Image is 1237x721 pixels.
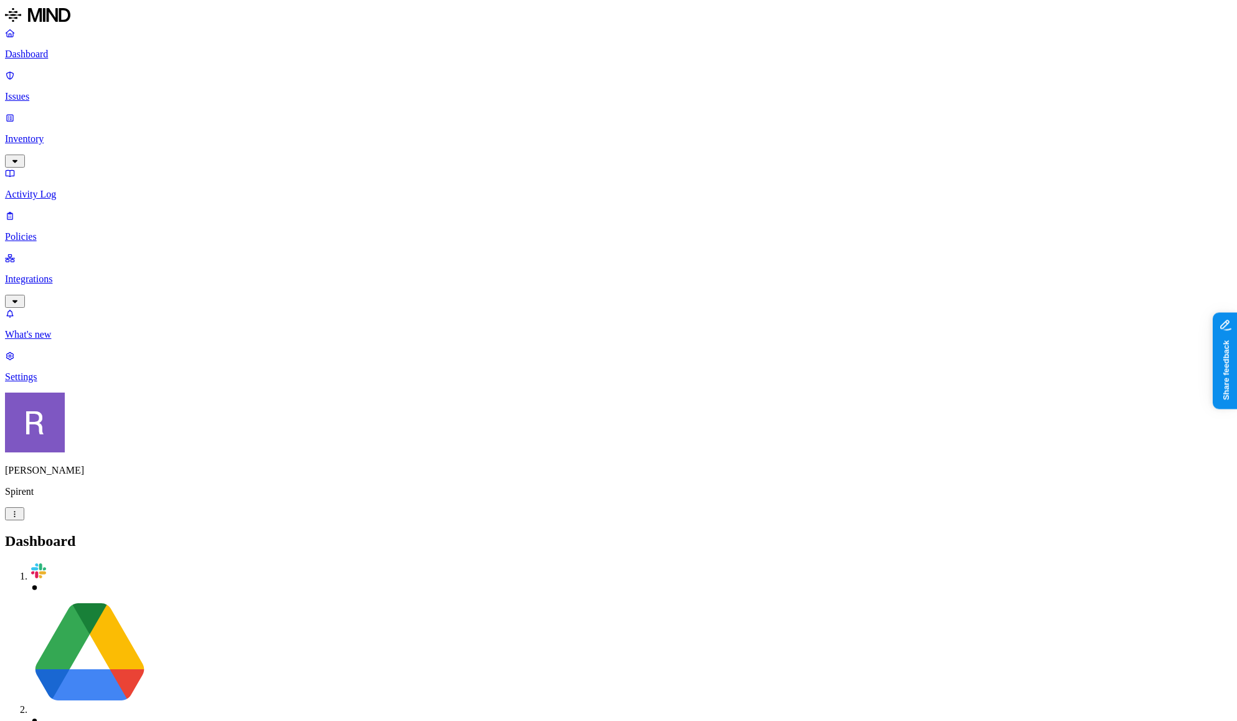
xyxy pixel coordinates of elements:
[5,252,1232,306] a: Integrations
[5,27,1232,60] a: Dashboard
[5,274,1232,285] p: Integrations
[5,308,1232,340] a: What's new
[5,112,1232,166] a: Inventory
[5,189,1232,200] p: Activity Log
[5,91,1232,102] p: Issues
[5,231,1232,242] p: Policies
[5,329,1232,340] p: What's new
[5,486,1232,497] p: Spirent
[5,70,1232,102] a: Issues
[5,133,1232,145] p: Inventory
[5,5,70,25] img: MIND
[5,210,1232,242] a: Policies
[30,593,149,713] img: google-drive.svg
[30,562,47,580] img: slack.svg
[5,350,1232,383] a: Settings
[5,393,65,452] img: Rich Thompson
[5,371,1232,383] p: Settings
[5,533,1232,550] h2: Dashboard
[5,49,1232,60] p: Dashboard
[5,5,1232,27] a: MIND
[5,168,1232,200] a: Activity Log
